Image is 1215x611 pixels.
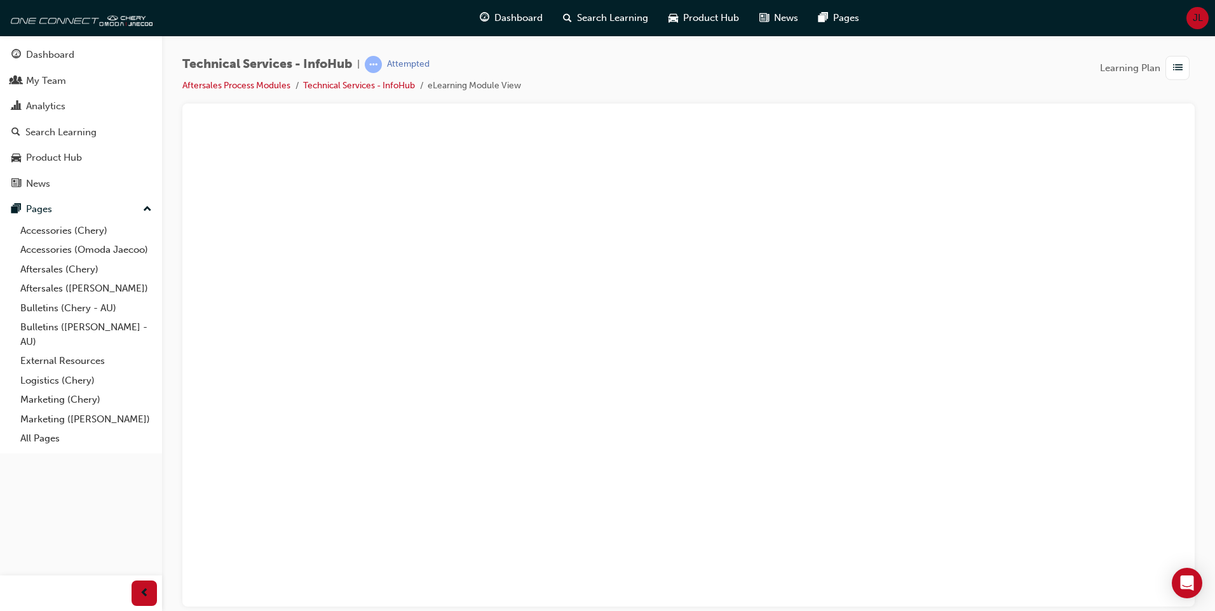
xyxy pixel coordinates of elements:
[26,74,66,88] div: My Team
[15,351,157,371] a: External Resources
[1193,11,1203,25] span: JL
[658,5,749,31] a: car-iconProduct Hub
[470,5,553,31] a: guage-iconDashboard
[669,10,678,26] span: car-icon
[1172,568,1202,598] div: Open Intercom Messenger
[5,198,157,221] button: Pages
[11,152,21,164] span: car-icon
[26,177,50,191] div: News
[5,121,157,144] a: Search Learning
[26,99,65,114] div: Analytics
[5,95,157,118] a: Analytics
[26,202,52,217] div: Pages
[494,11,543,25] span: Dashboard
[15,429,157,448] a: All Pages
[833,11,859,25] span: Pages
[15,279,157,299] a: Aftersales ([PERSON_NAME])
[683,11,739,25] span: Product Hub
[1100,56,1195,80] button: Learning Plan
[774,11,798,25] span: News
[577,11,648,25] span: Search Learning
[26,48,74,62] div: Dashboard
[1100,61,1160,76] span: Learning Plan
[553,5,658,31] a: search-iconSearch Learning
[11,50,21,61] span: guage-icon
[759,10,769,26] span: news-icon
[480,10,489,26] span: guage-icon
[365,56,382,73] span: learningRecordVerb_ATTEMPT-icon
[5,146,157,170] a: Product Hub
[1173,60,1183,76] span: list-icon
[749,5,808,31] a: news-iconNews
[11,101,21,112] span: chart-icon
[15,318,157,351] a: Bulletins ([PERSON_NAME] - AU)
[15,221,157,241] a: Accessories (Chery)
[5,69,157,93] a: My Team
[303,80,415,91] a: Technical Services - InfoHub
[11,178,21,190] span: news-icon
[11,127,20,138] span: search-icon
[428,79,521,93] li: eLearning Module View
[15,390,157,410] a: Marketing (Chery)
[563,10,572,26] span: search-icon
[818,10,828,26] span: pages-icon
[5,172,157,196] a: News
[25,125,97,140] div: Search Learning
[1186,7,1209,29] button: JL
[140,586,149,601] span: prev-icon
[182,80,290,91] a: Aftersales Process Modules
[6,5,153,30] img: oneconnect
[357,57,360,72] span: |
[15,240,157,260] a: Accessories (Omoda Jaecoo)
[11,76,21,87] span: people-icon
[387,58,430,70] div: Attempted
[143,201,152,218] span: up-icon
[15,299,157,318] a: Bulletins (Chery - AU)
[15,371,157,391] a: Logistics (Chery)
[808,5,869,31] a: pages-iconPages
[182,57,352,72] span: Technical Services - InfoHub
[15,410,157,429] a: Marketing ([PERSON_NAME])
[26,151,82,165] div: Product Hub
[5,41,157,198] button: DashboardMy TeamAnalyticsSearch LearningProduct HubNews
[15,260,157,279] a: Aftersales (Chery)
[11,204,21,215] span: pages-icon
[5,43,157,67] a: Dashboard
